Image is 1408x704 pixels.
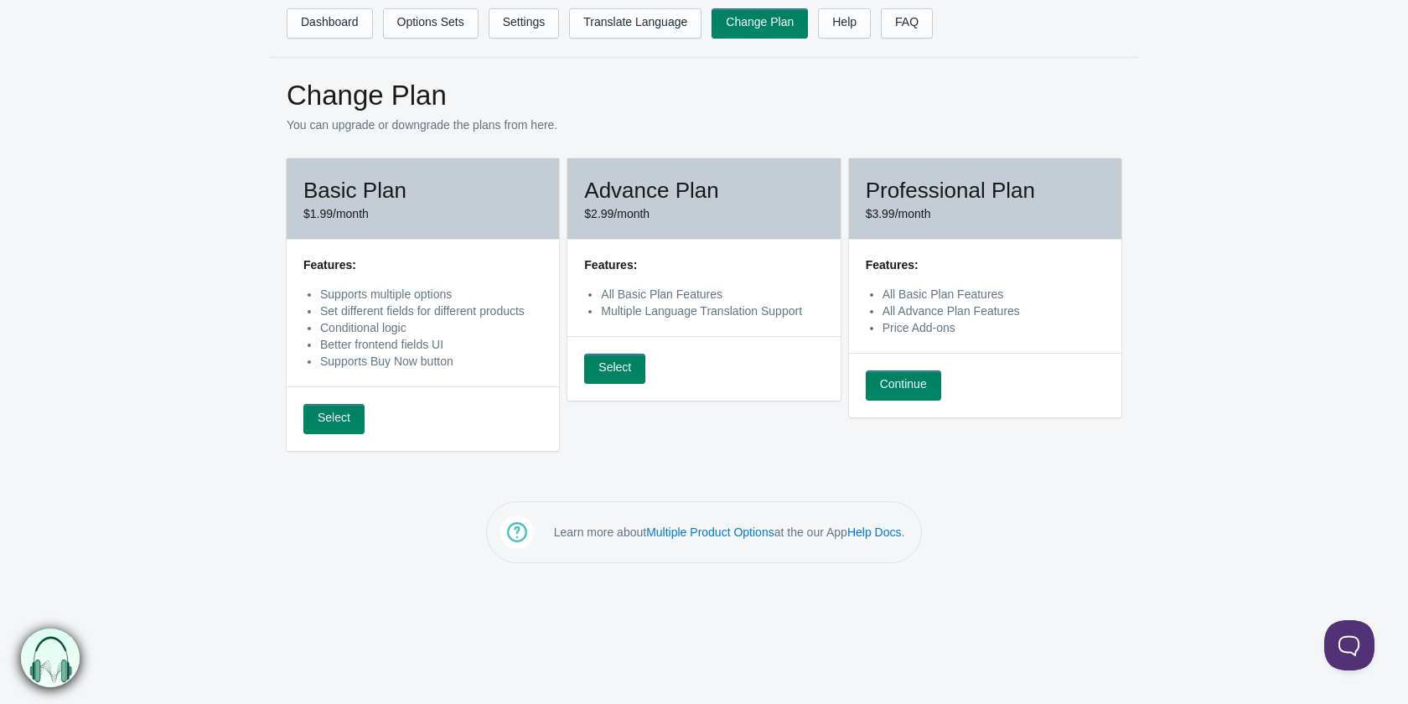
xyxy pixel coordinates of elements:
[569,8,701,39] a: Translate Language
[866,258,919,272] strong: Features:
[287,8,373,39] a: Dashboard
[866,370,941,401] a: Continue
[883,303,1105,319] li: All Advance Plan Features
[320,336,542,353] li: Better frontend fields UI
[489,8,560,39] a: Settings
[646,525,774,539] a: Multiple Product Options
[18,629,78,688] img: bxm.png
[584,207,650,220] span: $2.99/month
[303,404,365,434] a: Select
[320,353,542,370] li: Supports Buy Now button
[320,286,542,303] li: Supports multiple options
[287,79,1121,112] h1: Change Plan
[303,207,369,220] span: $1.99/month
[881,8,933,39] a: FAQ
[584,175,823,205] h2: Advance Plan
[320,319,542,336] li: Conditional logic
[883,286,1105,303] li: All Basic Plan Features
[866,207,931,220] span: $3.99/month
[584,258,637,272] strong: Features:
[383,8,479,39] a: Options Sets
[866,175,1105,205] h2: Professional Plan
[883,319,1105,336] li: Price Add-ons
[320,303,542,319] li: Set different fields for different products
[847,525,902,539] a: Help Docs
[554,524,905,541] p: Learn more about at the our App .
[584,354,645,384] a: Select
[712,8,808,39] a: Change Plan
[287,116,1121,133] p: You can upgrade or downgrade the plans from here.
[303,258,356,272] strong: Features:
[818,8,871,39] a: Help
[1324,620,1374,670] iframe: Toggle Customer Support
[303,175,542,205] h2: Basic Plan
[601,286,823,303] li: All Basic Plan Features
[601,303,823,319] li: Multiple Language Translation Support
